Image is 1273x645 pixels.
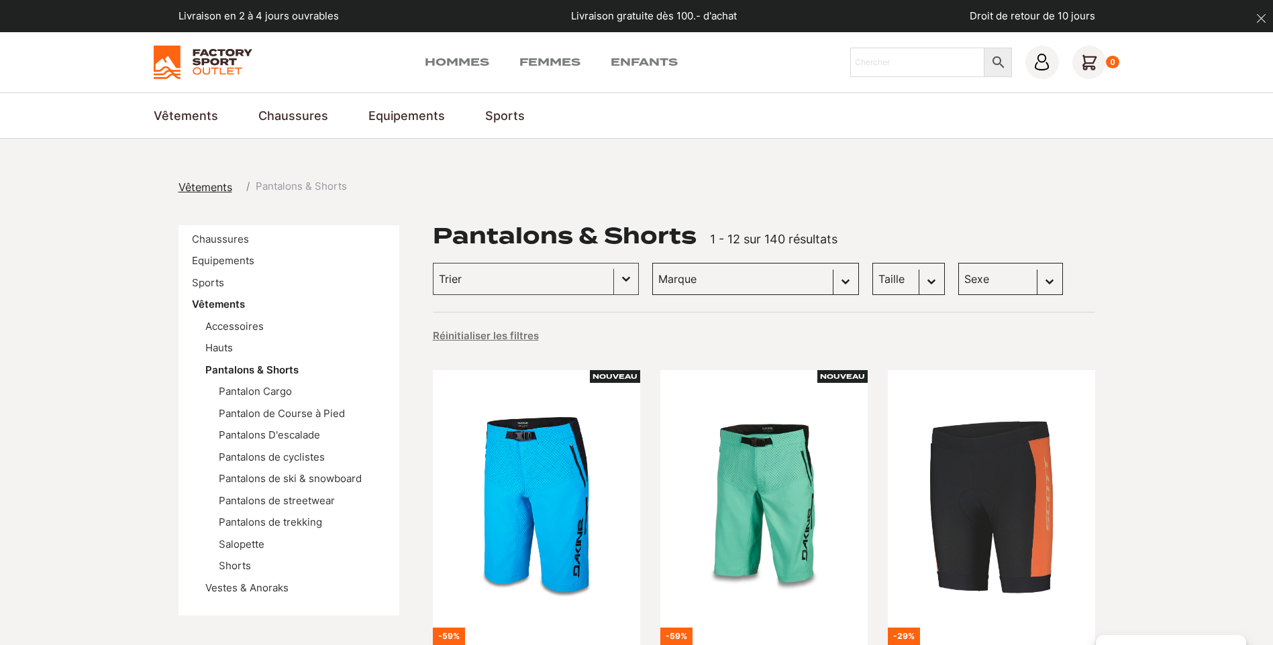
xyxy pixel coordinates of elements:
span: Pantalons & Shorts [256,179,347,194]
button: Réinitialiser les filtres [433,329,539,343]
span: 1 - 12 sur 140 résultats [710,232,837,246]
a: Hauts [205,341,233,354]
a: Pantalon de Course à Pied [219,407,345,420]
a: Vêtements [192,298,245,310]
input: Chercher [850,48,984,77]
a: Enfants [611,54,678,70]
nav: breadcrumbs [179,179,347,195]
a: Pantalons & Shorts [205,363,299,376]
a: Pantalons de cyclistes [219,451,325,463]
input: Trier [439,270,608,288]
a: Pantalons D'escalade [219,428,320,441]
a: Shorts [219,559,251,572]
button: Basculer la liste [614,263,638,294]
a: Pantalons de trekking [219,516,322,528]
a: Pantalon Cargo [219,385,292,398]
a: Equipements [192,254,254,267]
a: Sports [485,107,525,125]
button: dismiss [1250,7,1273,30]
a: Vestes & Anoraks [205,581,289,594]
a: Chaussures [192,233,249,245]
p: Droit de retour de 10 jours [970,9,1095,24]
a: Equipements [368,107,445,125]
a: Vêtements [179,179,240,195]
img: Factory Sport Outlet [154,46,252,79]
a: Sports [192,276,224,289]
span: Vêtements [179,180,232,194]
a: Pantalons de streetwear [219,494,335,507]
p: Livraison en 2 à 4 jours ouvrables [179,9,339,24]
a: Hommes [425,54,489,70]
a: Accessoires [205,320,264,333]
a: Chaussures [258,107,328,125]
h1: Pantalons & Shorts [433,225,697,247]
a: Vêtements [154,107,218,125]
div: 0 [1106,56,1120,69]
p: Livraison gratuite dès 100.- d'achat [571,9,737,24]
a: Femmes [519,54,580,70]
a: Pantalons de ski & snowboard [219,472,362,485]
a: Salopette [219,538,264,550]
